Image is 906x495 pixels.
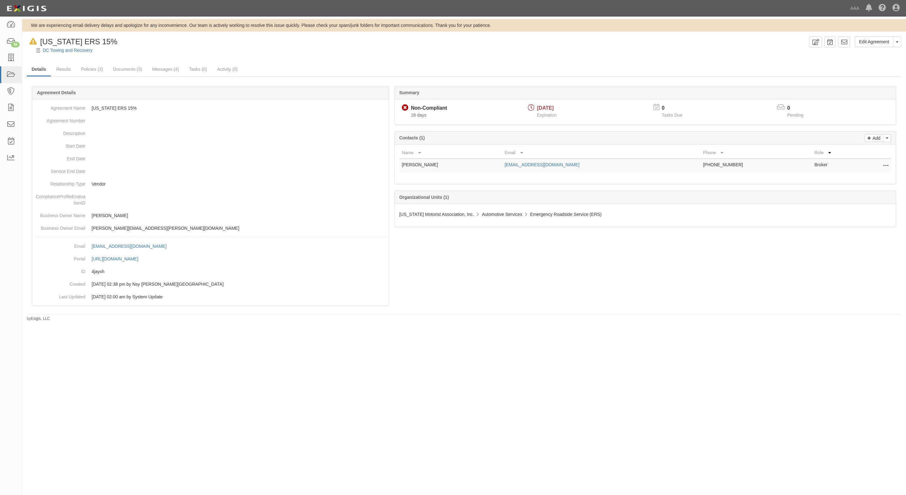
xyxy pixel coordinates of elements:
b: Contacts (1) [399,135,425,140]
a: Policies (3) [76,63,108,76]
dt: ID [35,265,85,275]
dt: Start Date [35,140,85,149]
span: Tasks Due [662,113,682,118]
dt: End Date [35,152,85,162]
p: [PERSON_NAME] [92,212,386,219]
span: Automotive Services [482,212,522,217]
dd: 4jayxh [35,265,386,278]
a: Activity (0) [212,63,242,76]
th: Role [812,147,866,159]
a: Exigis, LLC [31,316,50,321]
td: Broker [812,159,866,173]
b: Agreement Details [37,90,76,95]
td: [PERSON_NAME] [399,159,502,173]
dt: Description [35,127,85,137]
dt: Email [35,240,85,249]
dt: Last Updated [35,290,85,300]
a: Messages (4) [148,63,184,76]
dt: Business Owner Email [35,222,85,231]
dd: Vendor [35,178,386,190]
th: Phone [701,147,812,159]
dt: Agreement Number [35,114,85,124]
div: We are experiencing email delivery delays and apologize for any inconvenience. Our team is active... [22,22,906,28]
div: Alabama ERS 15% [27,36,118,47]
dt: Portal [35,253,85,262]
a: [EMAIL_ADDRESS][DOMAIN_NAME] [504,162,579,167]
td: [PHONE_NUMBER] [701,159,812,173]
span: Expiration [537,113,557,118]
p: 0 [787,105,811,112]
dd: [DATE] 02:38 pm by Nsy [PERSON_NAME][GEOGRAPHIC_DATA] [35,278,386,290]
p: [PERSON_NAME][EMAIL_ADDRESS][PERSON_NAME][DOMAIN_NAME] [92,225,386,231]
i: In Default since 08/14/2025 [29,38,37,45]
i: Help Center - Complianz [879,4,886,12]
a: [EMAIL_ADDRESS][DOMAIN_NAME] [92,244,173,249]
span: [DATE] [537,105,554,111]
span: Since 07/31/2025 [411,113,426,118]
dt: Agreement Name [35,102,85,111]
dt: Business Owner Name [35,209,85,219]
div: [EMAIL_ADDRESS][DOMAIN_NAME] [92,243,166,249]
dd: [DATE] 02:00 am by System Update [35,290,386,303]
dt: Created [35,278,85,287]
dd: [US_STATE] ERS 15% [35,102,386,114]
p: Add [871,134,880,142]
p: 0 [662,105,690,112]
a: DC Towing and Recovery [43,48,93,53]
dt: ComplianceProfileEvaluationID [35,190,85,206]
a: [URL][DOMAIN_NAME] [92,256,145,261]
a: Documents (3) [108,63,147,76]
span: [US_STATE] Motorist Association, Inc. [399,212,474,217]
dt: Relationship Type [35,178,85,187]
img: logo-5460c22ac91f19d4615b14bd174203de0afe785f0fc80cf4dbbc73dc1793850b.png [5,3,48,14]
a: Tasks (0) [184,63,212,76]
a: Edit Agreement [855,36,893,47]
div: 38 [11,42,20,47]
i: Non-Compliant [402,105,408,111]
a: AAA [847,2,862,15]
span: Emergency Roadside Service (ERS) [530,212,601,217]
th: Name [399,147,502,159]
b: Organizational Units (1) [399,195,449,200]
span: Pending [787,113,803,118]
dt: Service End Date [35,165,85,174]
a: Results [51,63,76,76]
div: Non-Compliant [411,105,447,112]
a: Add [865,134,883,142]
b: Summary [399,90,420,95]
a: Details [27,63,51,76]
th: Email [502,147,701,159]
small: by [27,316,50,321]
span: [US_STATE] ERS 15% [40,37,118,46]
